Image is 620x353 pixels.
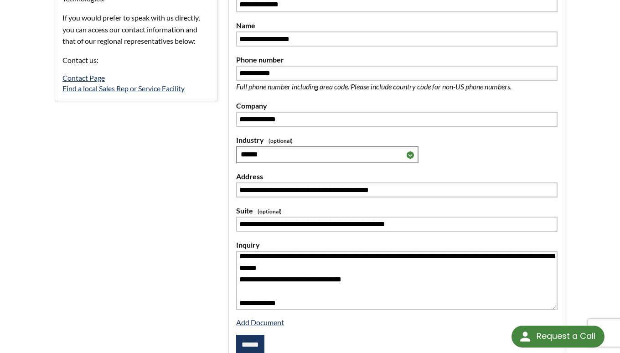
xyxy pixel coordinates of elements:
[62,12,210,47] p: If you would prefer to speak with us directly, you can access our contact information and that of...
[236,100,558,112] label: Company
[236,239,558,251] label: Inquiry
[236,205,558,217] label: Suite
[537,326,595,347] div: Request a Call
[511,326,604,348] div: Request a Call
[62,73,105,82] a: Contact Page
[518,329,532,344] img: round button
[62,54,210,66] p: Contact us:
[62,84,185,93] a: Find a local Sales Rep or Service Facility
[236,171,558,182] label: Address
[236,318,284,327] a: Add Document
[236,20,558,31] label: Name
[236,134,558,146] label: Industry
[236,54,558,66] label: Phone number
[236,81,542,93] p: Full phone number including area code. Please include country code for non-US phone numbers.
